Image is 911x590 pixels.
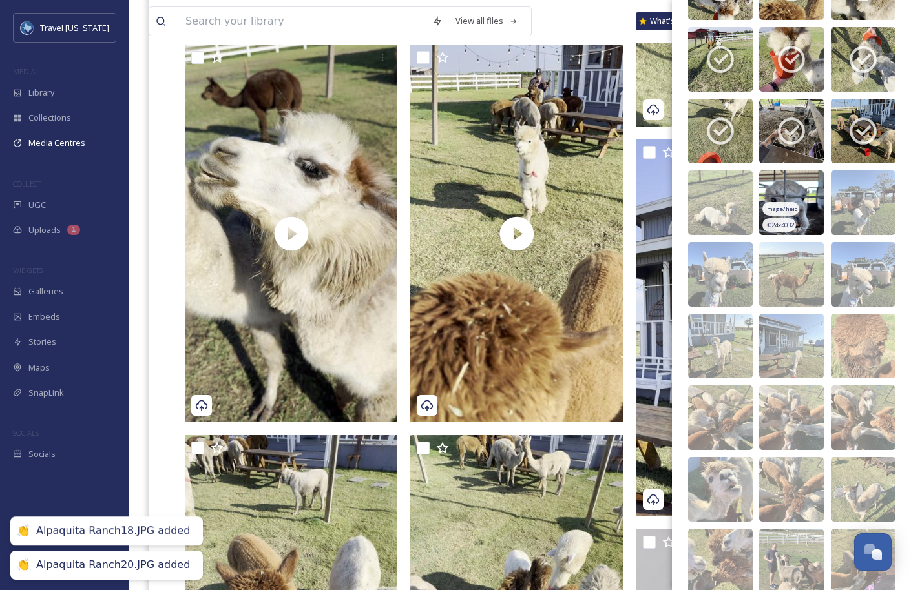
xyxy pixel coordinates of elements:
div: Alpaquita Ranch20.JPG added [36,558,190,572]
img: ec3b16f2-cfb6-4bad-871c-e1c94755d4b8.jpg [759,385,824,450]
span: MEDIA [13,66,36,76]
span: Socials [28,448,56,460]
img: 1dd215b6-4085-47a3-9c6d-f1d61f30e652.jpg [831,27,895,92]
img: thumbnail [185,45,397,422]
img: 1aed9c61-bde3-4620-a313-c7b0e4c5c7a0.jpg [688,314,753,378]
img: 421b3738-3193-4e00-bd96-91f3a3b1462d.jpg [831,242,895,307]
input: Search your library [179,7,426,36]
img: 1f15cd1c-de56-4860-9903-651d4daeaea3.jpg [688,457,753,522]
span: SnapLink [28,387,64,399]
div: 1 [67,225,80,235]
span: Uploads [28,224,61,236]
img: cd1df66e-4b0c-4383-bd56-afa5fcc32a88.jpg [759,242,824,307]
img: 959d3bc4-a9b0-4a78-950c-f36b8da1e631.jpg [759,27,824,92]
img: 8cd2682f-be9a-421f-ab27-962aff0c90b9.jpg [831,457,895,522]
span: Galleries [28,285,63,298]
span: Media Centres [28,137,85,149]
img: d816dcd3-24a4-4b4c-98da-ae61b0b9277e.jpg [759,457,824,522]
img: d4d84e35-2e06-49c1-a1e4-5835bfd80fd9.jpg [688,385,753,450]
div: 👏 [17,524,30,538]
img: thumbnail [410,45,623,422]
span: SOCIALS [13,428,39,438]
span: UGC [28,199,46,211]
img: f5521135-5ba1-4e71-b57f-b02e62a7b015.jpg [831,314,895,378]
img: 779a41e7-e5e9-4b05-930f-1813e30d5e2b.jpg [759,99,824,163]
img: 369dca34-9464-486e-8bc2-d6ea6cea49a0.jpg [759,314,824,378]
span: Maps [28,361,50,374]
img: 4ea46742-eddb-4738-999a-2a1f32b5ff8a.jpg [688,99,753,163]
span: Embeds [28,310,60,323]
span: COLLECT [13,179,41,188]
span: image/heic [765,205,797,214]
div: 👏 [17,558,30,572]
img: 6d0d4dab-0995-4b07-81e1-6a49d040d465.jpg [831,170,895,235]
span: WIDGETS [13,265,43,275]
img: images%20%281%29.jpeg [21,21,34,34]
a: View all files [449,8,525,34]
img: 78f33143-532a-4b47-9b6e-b2e0f7766b65.jpg [831,99,895,163]
button: Open Chat [854,533,892,571]
img: thumbnail [636,139,849,517]
span: Collections [28,112,71,124]
span: Travel [US_STATE] [40,22,109,34]
img: 6fdda9da-ed7a-4602-a2b6-e466b782ad4e.jpg [759,170,824,235]
span: Stories [28,336,56,348]
span: 3024 x 4032 [765,221,794,230]
img: d9289e17-1e92-4de1-93e4-cf75830ff20f.jpg [688,27,753,92]
img: 30c9ebe3-57b4-4ccb-9cea-b62b6ec853b5.jpg [831,385,895,450]
img: 96b62b5e-cb96-49e7-a1ec-c1d45ad9cd5b.jpg [688,242,753,307]
img: 16608853-a777-4605-9940-0da9761c213b.jpg [688,170,753,235]
span: Library [28,86,54,99]
a: What's New [636,12,700,30]
div: Alpaquita Ranch18.JPG added [36,524,190,538]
